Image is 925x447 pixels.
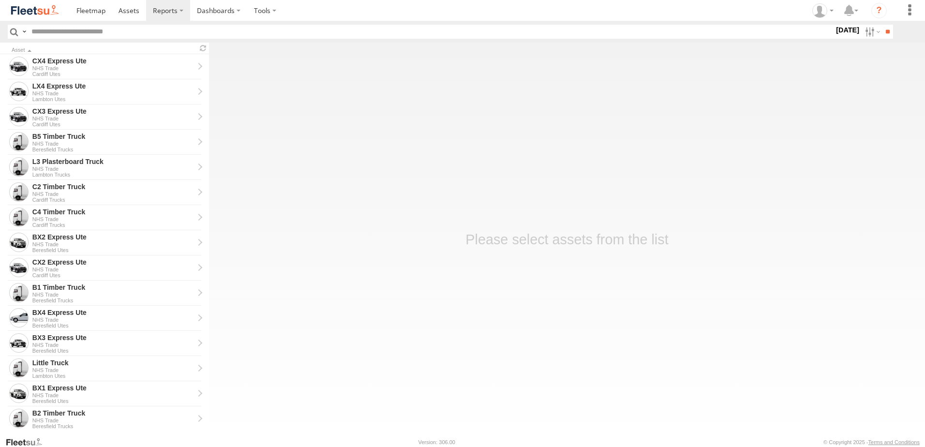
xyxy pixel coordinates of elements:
[32,233,194,241] div: BX2 Express Ute - View Asset History
[32,258,194,267] div: CX2 Express Ute - View Asset History
[32,333,194,342] div: BX3 Express Ute - View Asset History
[32,292,194,298] div: NHS Trade
[32,373,194,379] div: Lambton Utes
[32,96,194,102] div: Lambton Utes
[32,222,194,228] div: Cardiff Trucks
[32,342,194,348] div: NHS Trade
[32,358,194,367] div: Little Truck - View Asset History
[32,308,194,317] div: BX4 Express Ute - View Asset History
[32,267,194,272] div: NHS Trade
[32,417,194,423] div: NHS Trade
[823,439,920,445] div: © Copyright 2025 -
[32,398,194,404] div: Beresfield Utes
[32,317,194,323] div: NHS Trade
[32,82,194,90] div: LX4 Express Ute - View Asset History
[32,121,194,127] div: Cardiff Utes
[32,172,194,178] div: Lambton Trucks
[32,147,194,152] div: Beresfield Trucks
[32,348,194,354] div: Beresfield Utes
[32,283,194,292] div: B1 Timber Truck - View Asset History
[197,44,209,53] span: Refresh
[32,298,194,303] div: Beresfield Trucks
[12,48,194,53] div: Click to Sort
[418,439,455,445] div: Version: 306.00
[32,191,194,197] div: NHS Trade
[20,25,28,39] label: Search Query
[32,241,194,247] div: NHS Trade
[32,208,194,216] div: C4 Timber Truck - View Asset History
[32,166,194,172] div: NHS Trade
[32,71,194,77] div: Cardiff Utes
[32,57,194,65] div: CX4 Express Ute - View Asset History
[32,247,194,253] div: Beresfield Utes
[871,3,887,18] i: ?
[32,116,194,121] div: NHS Trade
[32,216,194,222] div: NHS Trade
[32,423,194,429] div: Beresfield Trucks
[32,197,194,203] div: Cardiff Trucks
[809,3,837,18] div: Kelley Adamson
[32,367,194,373] div: NHS Trade
[32,272,194,278] div: Cardiff Utes
[32,107,194,116] div: CX3 Express Ute - View Asset History
[834,25,861,35] label: [DATE]
[32,132,194,141] div: B5 Timber Truck - View Asset History
[10,4,60,17] img: fleetsu-logo-horizontal.svg
[5,437,50,447] a: Visit our Website
[32,182,194,191] div: C2 Timber Truck - View Asset History
[32,392,194,398] div: NHS Trade
[868,439,920,445] a: Terms and Conditions
[32,141,194,147] div: NHS Trade
[861,25,882,39] label: Search Filter Options
[32,90,194,96] div: NHS Trade
[32,65,194,71] div: NHS Trade
[32,384,194,392] div: BX1 Express Ute - View Asset History
[32,323,194,328] div: Beresfield Utes
[32,157,194,166] div: L3 Plasterboard Truck - View Asset History
[32,409,194,417] div: B2 Timber Truck - View Asset History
